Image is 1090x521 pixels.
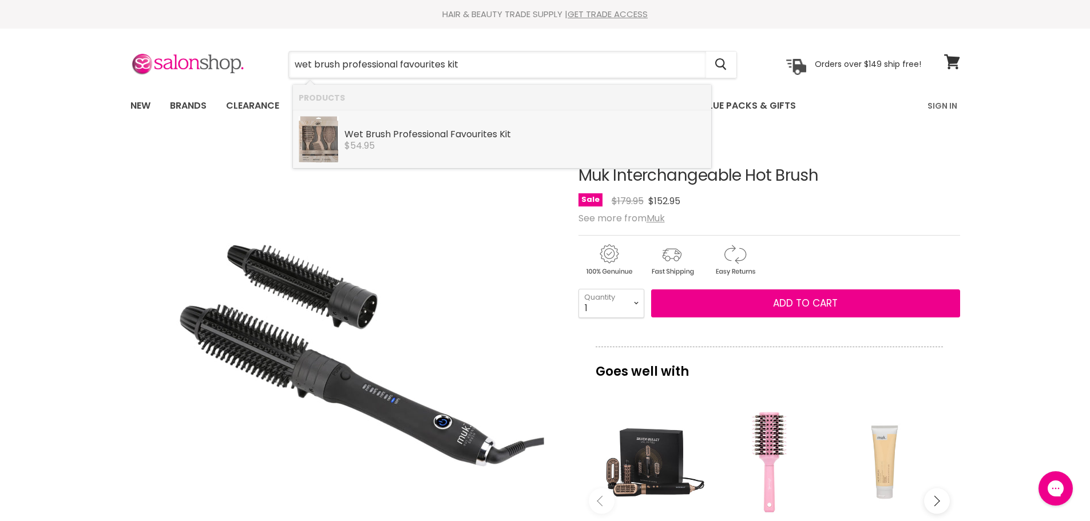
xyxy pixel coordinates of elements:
a: Sign In [921,94,964,118]
a: GET TRADE ACCESS [568,8,648,20]
ul: Main menu [122,89,863,122]
nav: Main [116,89,974,122]
img: returns.gif [704,242,765,277]
span: Sale [578,193,603,206]
a: Haircare [290,94,356,118]
form: Product [288,51,737,78]
span: $152.95 [648,194,680,208]
img: genuine.gif [578,242,639,277]
img: 0526d72688d7ca08d689e1979b8b71bb.webp [299,116,339,164]
div: HAIR & BEAUTY TRADE SUPPLY | [116,9,974,20]
li: Products: Wet Brush Professional Favourites Kit [293,110,711,169]
p: Orders over $149 ship free! [815,59,921,69]
b: Professional [393,128,448,141]
a: Value Packs & Gifts [687,94,804,118]
b: Kit [500,128,511,141]
b: Favourites [450,128,497,141]
select: Quantity [578,289,644,317]
h1: Muk Interchangeable Hot Brush [578,167,960,185]
li: Products [293,85,711,110]
span: See more from [578,212,665,225]
input: Search [289,51,706,78]
a: Clearance [217,94,288,118]
span: $179.95 [612,194,644,208]
a: New [122,94,159,118]
img: shipping.gif [641,242,702,277]
p: Goes well with [596,347,943,384]
button: Add to cart [651,289,960,318]
a: Brands [161,94,215,118]
button: Search [706,51,736,78]
span: $54.95 [344,139,375,152]
b: Wet [344,128,363,141]
b: Brush [366,128,391,141]
iframe: Gorgias live chat messenger [1033,467,1079,510]
a: Muk [647,212,665,225]
span: Add to cart [773,296,838,310]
